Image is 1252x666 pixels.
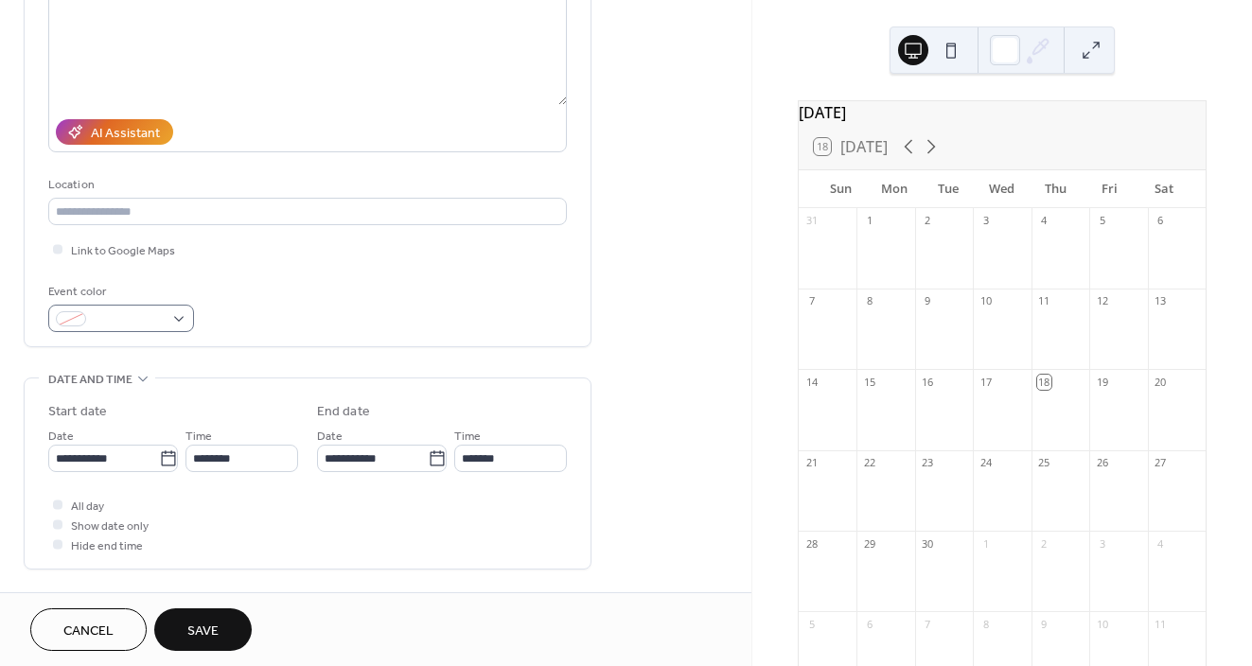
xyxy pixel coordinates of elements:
span: Cancel [63,622,114,641]
div: Start date [48,402,107,422]
div: 10 [979,294,993,308]
div: 7 [921,617,935,631]
div: 22 [862,456,876,470]
div: 6 [862,617,876,631]
div: Wed [975,170,1029,208]
div: 8 [979,617,993,631]
div: 27 [1154,456,1168,470]
div: 4 [1154,536,1168,551]
div: 28 [804,536,819,551]
div: Tue [922,170,976,208]
span: Time [454,427,481,447]
div: 15 [862,375,876,389]
div: 13 [1154,294,1168,308]
div: 5 [804,617,819,631]
div: [DATE] [799,101,1206,124]
div: 9 [1037,617,1051,631]
button: Cancel [30,608,147,651]
div: 23 [921,456,935,470]
div: 17 [979,375,993,389]
div: 3 [1095,536,1109,551]
span: Show date only [71,517,149,536]
button: Save [154,608,252,651]
div: 5 [1095,214,1109,228]
div: 21 [804,456,819,470]
div: 30 [921,536,935,551]
div: 14 [804,375,819,389]
div: 24 [979,456,993,470]
div: 31 [804,214,819,228]
span: Save [187,622,219,641]
span: Date and time [48,370,132,390]
div: Fri [1083,170,1137,208]
div: 8 [862,294,876,308]
span: Time [185,427,212,447]
div: 6 [1154,214,1168,228]
div: 26 [1095,456,1109,470]
button: AI Assistant [56,119,173,145]
div: Sun [814,170,868,208]
div: 18 [1037,375,1051,389]
div: 3 [979,214,993,228]
span: Date [48,427,74,447]
div: 19 [1095,375,1109,389]
div: Location [48,175,563,195]
div: 4 [1037,214,1051,228]
span: Date [317,427,343,447]
div: 2 [1037,536,1051,551]
div: 11 [1154,617,1168,631]
div: 1 [862,214,876,228]
div: 9 [921,294,935,308]
div: 25 [1037,456,1051,470]
div: 10 [1095,617,1109,631]
div: 2 [921,214,935,228]
span: Hide end time [71,536,143,556]
div: Event color [48,282,190,302]
div: Sat [1137,170,1190,208]
div: Thu [1029,170,1083,208]
div: Mon [868,170,922,208]
span: All day [71,497,104,517]
div: 29 [862,536,876,551]
div: AI Assistant [91,124,160,144]
div: 11 [1037,294,1051,308]
div: 12 [1095,294,1109,308]
div: 20 [1154,375,1168,389]
div: 1 [979,536,993,551]
div: 7 [804,294,819,308]
div: 16 [921,375,935,389]
span: Link to Google Maps [71,241,175,261]
div: End date [317,402,370,422]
